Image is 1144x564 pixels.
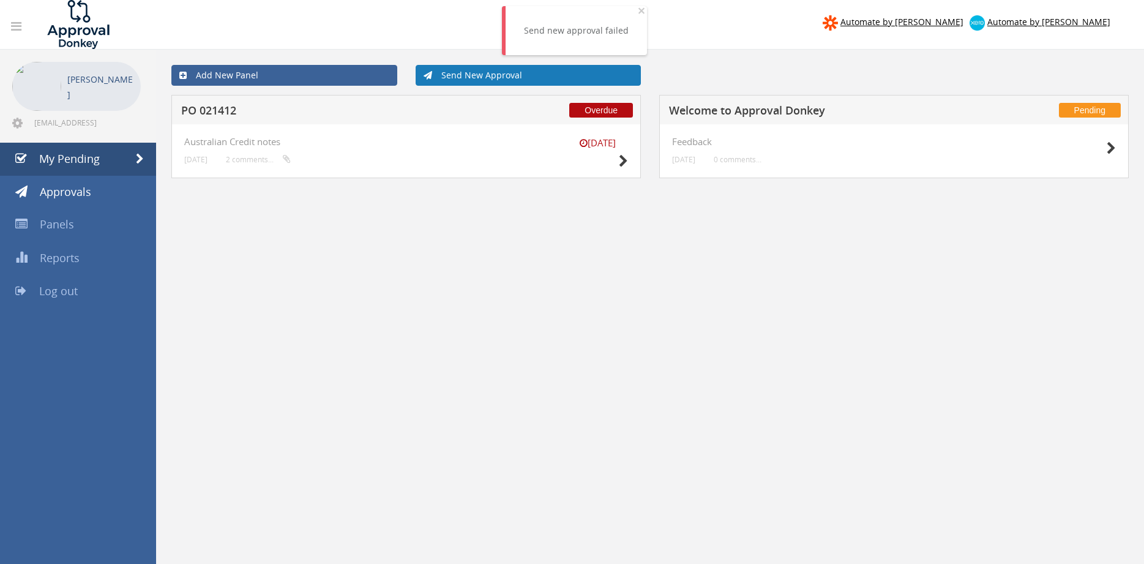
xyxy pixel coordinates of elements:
[40,250,80,265] span: Reports
[672,137,1116,147] h4: Feedback
[672,155,695,164] small: [DATE]
[40,217,74,231] span: Panels
[823,15,838,31] img: zapier-logomark.png
[714,155,761,164] small: 0 comments...
[840,16,963,28] span: Automate by [PERSON_NAME]
[184,155,207,164] small: [DATE]
[171,65,397,86] a: Add New Panel
[226,155,291,164] small: 2 comments...
[638,2,645,19] span: ×
[34,118,138,127] span: [EMAIL_ADDRESS][DOMAIN_NAME]
[184,137,628,147] h4: Australian Credit notes
[669,105,984,120] h5: Welcome to Approval Donkey
[1059,103,1121,118] span: Pending
[524,24,629,37] div: Send new approval failed
[416,65,641,86] a: Send New Approval
[39,284,78,298] span: Log out
[67,72,135,102] p: [PERSON_NAME]
[970,15,985,31] img: xero-logo.png
[39,151,100,166] span: My Pending
[569,103,633,118] span: Overdue
[567,137,628,149] small: [DATE]
[40,184,91,199] span: Approvals
[987,16,1110,28] span: Automate by [PERSON_NAME]
[181,105,496,120] h5: PO 021412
